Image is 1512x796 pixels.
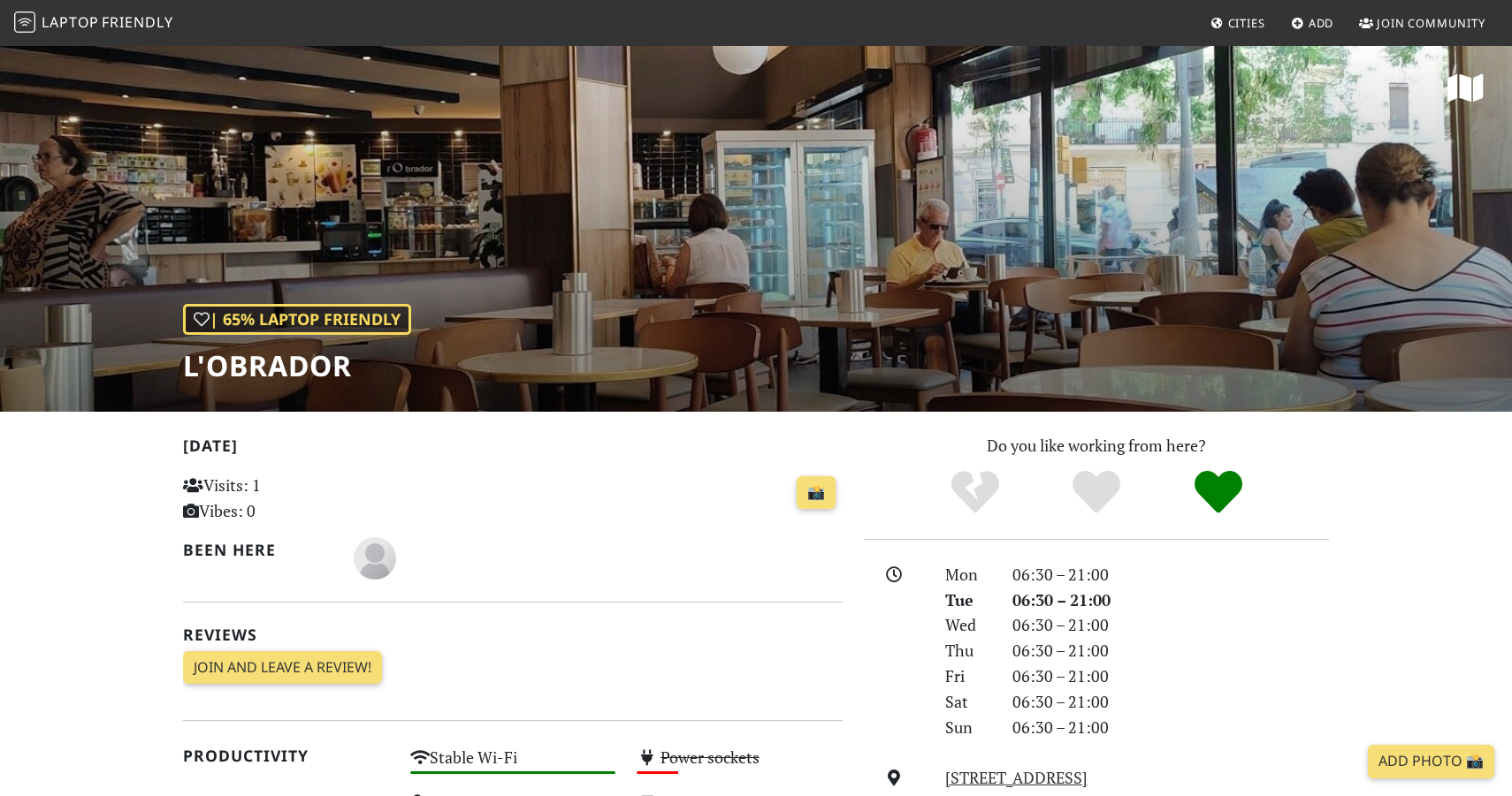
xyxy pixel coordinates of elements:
div: Stable Wi-Fi [400,743,627,788]
div: Definitely! [1157,468,1279,517]
div: 06:30 – 21:00 [1002,638,1340,663]
div: 06:30 – 21:00 [1002,663,1340,689]
a: Cities [1203,7,1272,39]
div: 06:30 – 21:00 [1002,588,1340,613]
div: No [914,468,1036,517]
a: LaptopFriendly LaptopFriendly [14,8,173,39]
a: Add [1284,7,1341,39]
span: Add [1309,15,1334,31]
div: Tue [935,588,1002,613]
div: Sun [935,715,1002,740]
a: Join Community [1352,7,1493,39]
div: Wed [935,612,1002,638]
div: Fri [935,663,1002,689]
a: [STREET_ADDRESS] [945,767,1088,788]
div: 06:30 – 21:00 [1002,612,1340,638]
span: Friendly [102,12,172,32]
a: Add Photo 📸 [1368,745,1494,778]
span: Cities [1228,15,1265,31]
p: Do you like working from here? [864,433,1329,459]
span: Bran P [354,546,396,567]
p: Visits: 1 Vibes: 0 [183,473,389,524]
h2: Productivity [183,747,389,765]
div: 06:30 – 21:00 [1002,562,1340,588]
div: 06:30 – 21:00 [1002,689,1340,715]
img: blank-535327c66bd565773addf3077783bbfce4b00ec00e9fd257753287c682c7fa38.png [354,537,396,580]
div: Sat [935,689,1002,715]
s: Power sockets [661,747,760,768]
div: Thu [935,638,1002,663]
div: Mon [935,562,1002,588]
a: 📸 [797,476,836,510]
h2: Been here [183,541,332,559]
span: Join Community [1377,15,1485,31]
div: Yes [1035,468,1157,517]
h2: [DATE] [183,436,843,462]
div: 06:30 – 21:00 [1002,715,1340,740]
div: | 65% Laptop Friendly [183,304,411,335]
img: LaptopFriendly [14,11,35,33]
a: Join and leave a review! [183,651,382,685]
h2: Reviews [183,625,843,644]
span: Laptop [42,12,99,32]
h1: L'Obrador [183,349,411,383]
